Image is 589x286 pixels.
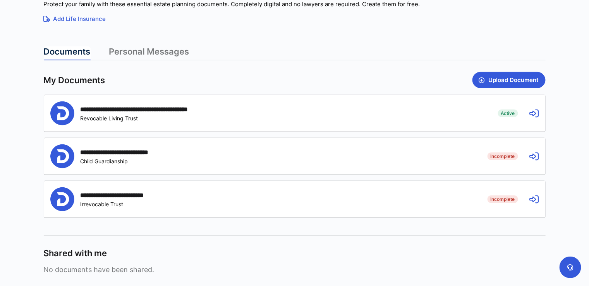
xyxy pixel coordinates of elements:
span: No documents have been shared. [44,265,546,274]
a: Add Life Insurance [44,15,546,24]
span: Incomplete [488,152,518,160]
img: Person [50,101,74,125]
div: Child Guardianship [81,158,177,164]
span: Shared with me [44,248,107,259]
a: Personal Messages [109,46,189,60]
span: Incomplete [488,195,518,203]
span: My Documents [44,75,105,86]
img: Person [50,187,74,211]
div: Irrevocable Trust [81,201,167,207]
span: Active [498,110,518,117]
a: Documents [44,46,91,60]
div: Revocable Living Trust [81,115,221,122]
button: Upload Document [472,72,546,88]
img: Person [50,144,74,168]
